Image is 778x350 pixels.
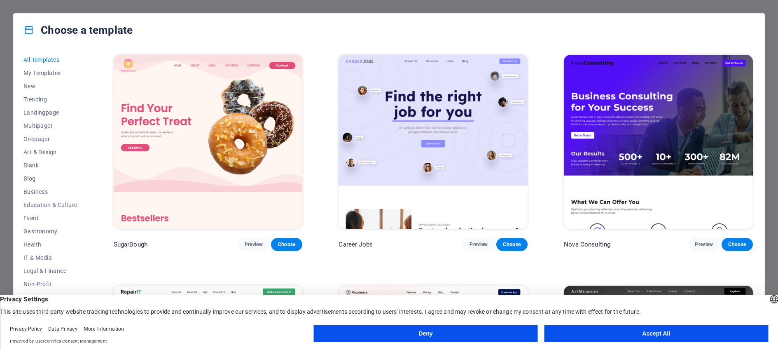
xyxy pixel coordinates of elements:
[23,162,77,169] span: Blank
[695,241,713,248] span: Preview
[23,277,77,291] button: Non-Profit
[23,172,77,185] button: Blog
[23,281,77,287] span: Non-Profit
[23,202,77,208] span: Education & Culture
[23,66,77,80] button: My Templates
[23,159,77,172] button: Blank
[688,238,720,251] button: Preview
[23,175,77,182] span: Blog
[23,225,77,238] button: Gastronomy
[23,149,77,155] span: Art & Design
[23,211,77,225] button: Event
[23,241,77,248] span: Health
[564,55,753,229] img: Nova Consulting
[23,251,77,264] button: IT & Media
[245,241,263,248] span: Preview
[23,83,77,89] span: New
[564,240,610,249] p: Nova Consulting
[23,23,133,37] h4: Choose a template
[238,238,269,251] button: Preview
[23,146,77,159] button: Art & Design
[23,238,77,251] button: Health
[23,119,77,132] button: Multipager
[23,215,77,221] span: Event
[23,93,77,106] button: Trending
[23,294,77,301] span: Performance
[728,241,746,248] span: Choose
[23,198,77,211] button: Education & Culture
[114,55,303,229] img: SugarDough
[23,228,77,235] span: Gastronomy
[503,241,521,248] span: Choose
[23,106,77,119] button: Landingpage
[23,109,77,116] span: Landingpage
[23,136,77,142] span: Onepager
[470,241,488,248] span: Preview
[23,53,77,66] button: All Templates
[23,132,77,146] button: Onepager
[463,238,494,251] button: Preview
[278,241,296,248] span: Choose
[339,240,373,249] p: Career Jobs
[496,238,528,251] button: Choose
[23,188,77,195] span: Business
[23,56,77,63] span: All Templates
[339,55,528,229] img: Career Jobs
[114,240,147,249] p: SugarDough
[23,254,77,261] span: IT & Media
[23,80,77,93] button: New
[23,185,77,198] button: Business
[23,291,77,304] button: Performance
[23,264,77,277] button: Legal & Finance
[23,268,77,274] span: Legal & Finance
[722,238,753,251] button: Choose
[23,96,77,103] span: Trending
[23,122,77,129] span: Multipager
[271,238,302,251] button: Choose
[23,70,77,76] span: My Templates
